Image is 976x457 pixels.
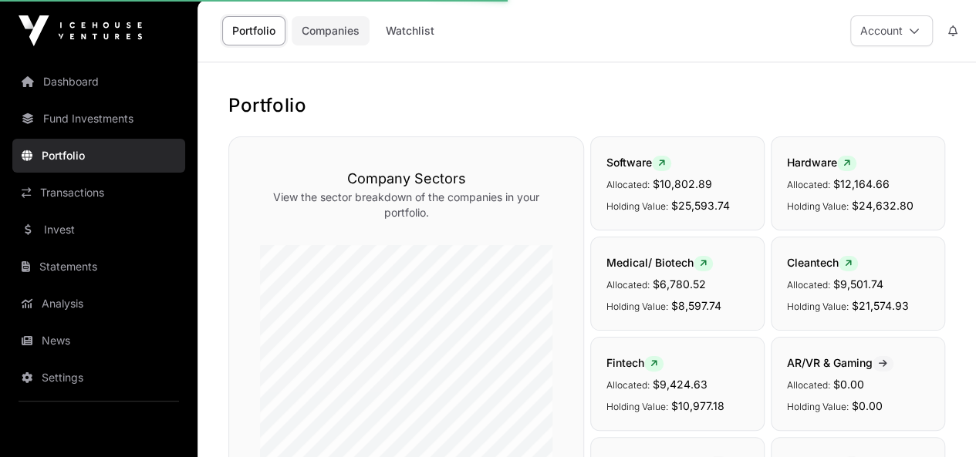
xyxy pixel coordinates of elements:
[12,287,185,321] a: Analysis
[606,156,671,169] span: Software
[12,102,185,136] a: Fund Investments
[606,356,664,369] span: Fintech
[12,176,185,210] a: Transactions
[12,250,185,284] a: Statements
[376,16,444,45] a: Watchlist
[787,179,830,190] span: Allocated:
[899,383,976,457] iframe: Chat Widget
[12,65,185,99] a: Dashboard
[606,279,650,291] span: Allocated:
[12,213,185,247] a: Invest
[606,301,668,312] span: Holding Value:
[606,379,650,391] span: Allocated:
[833,277,883,291] span: $9,501.74
[12,361,185,395] a: Settings
[260,168,552,190] h3: Company Sectors
[787,379,830,391] span: Allocated:
[606,401,668,412] span: Holding Value:
[833,177,890,190] span: $12,164.66
[260,190,552,220] p: View the sector breakdown of the companies in your portfolio.
[787,356,893,369] span: AR/VR & Gaming
[12,324,185,358] a: News
[852,399,883,412] span: $0.00
[222,16,285,45] a: Portfolio
[671,299,721,312] span: $8,597.74
[606,200,668,212] span: Holding Value:
[852,299,909,312] span: $21,574.93
[787,401,849,412] span: Holding Value:
[228,93,945,118] h1: Portfolio
[653,378,708,391] span: $9,424.63
[787,156,856,169] span: Hardware
[671,199,730,212] span: $25,593.74
[606,256,713,269] span: Medical/ Biotech
[852,199,914,212] span: $24,632.80
[787,200,849,212] span: Holding Value:
[653,177,712,190] span: $10,802.89
[850,15,933,46] button: Account
[833,378,864,391] span: $0.00
[12,139,185,173] a: Portfolio
[653,277,706,291] span: $6,780.52
[606,179,650,190] span: Allocated:
[671,399,724,412] span: $10,977.18
[787,256,858,269] span: Cleantech
[787,279,830,291] span: Allocated:
[19,15,142,46] img: Icehouse Ventures Logo
[787,301,849,312] span: Holding Value:
[292,16,370,45] a: Companies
